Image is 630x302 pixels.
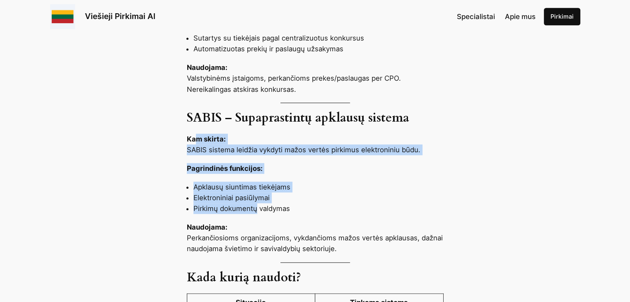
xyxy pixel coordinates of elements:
span: Specialistai [457,12,495,21]
p: Valstybinėms įstaigoms, perkančioms prekes/paslaugas per CPO. Nereikalingas atskiras konkursas. [187,62,444,94]
strong: SABIS – Supaprastintų apklausų sistema [187,110,409,126]
strong: Naudojama: [187,223,227,231]
a: Viešieji Pirkimai AI [85,11,155,21]
a: Specialistai [457,11,495,22]
li: Elektroniniai pasiūlymai [193,192,444,203]
a: Apie mus [505,11,536,22]
li: Automatizuotas prekių ir paslaugų užsakymas [193,43,444,54]
img: Viešieji pirkimai logo [50,4,75,29]
p: Perkančiosioms organizacijoms, vykdančioms mažos vertės apklausas, dažnai naudojama švietimo ir s... [187,222,444,254]
strong: Kada kurią naudoti? [187,269,301,286]
li: Sutartys su tiekėjais pagal centralizuotus konkursus [193,33,444,43]
a: Pirkimai [544,8,580,25]
strong: Pagrindinės funkcijos: [187,164,263,173]
span: Apie mus [505,12,536,21]
strong: Kam skirta: [187,135,226,143]
p: SABIS sistema leidžia vykdyti mažos vertės pirkimus elektroniniu būdu. [187,134,444,155]
li: Pirkimų dokumentų valdymas [193,203,444,214]
strong: Naudojama: [187,63,227,72]
li: Apklausų siuntimas tiekėjams [193,182,444,192]
nav: Navigation [457,11,536,22]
